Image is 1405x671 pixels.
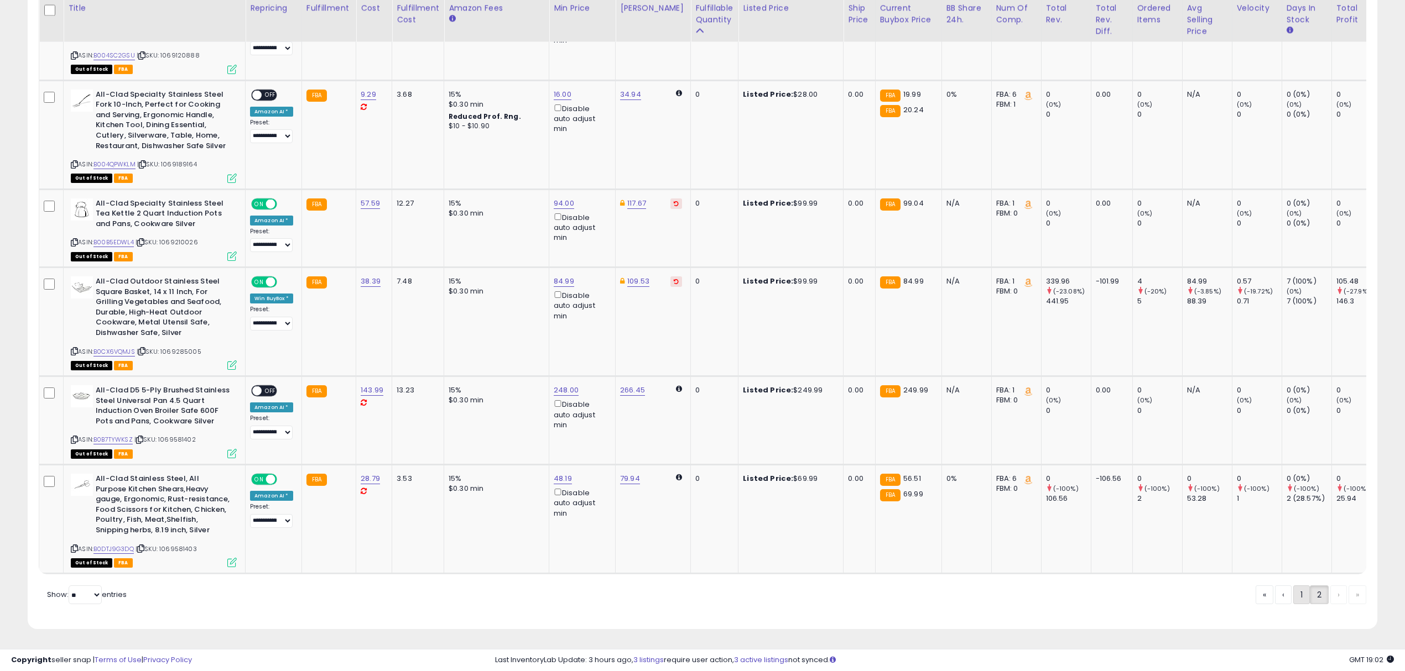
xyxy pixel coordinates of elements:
[71,174,112,183] span: All listings that are currently out of stock and unavailable for purchase on Amazon
[1096,198,1124,208] div: 0.00
[1287,198,1331,208] div: 0 (0%)
[946,276,983,286] div: N/A
[93,544,134,554] a: B0DTJ9G3DQ
[93,347,135,357] a: B0CX6VQMJS
[449,474,540,484] div: 15%
[743,473,793,484] b: Listed Price:
[1336,494,1381,504] div: 25.94
[1187,3,1227,38] div: Avg Selling Price
[361,198,380,209] a: 57.59
[361,89,376,100] a: 9.29
[1287,276,1331,286] div: 7 (100%)
[946,90,983,99] div: 0%
[1187,90,1224,99] div: N/A
[1137,276,1182,286] div: 4
[1263,589,1266,600] span: «
[71,385,237,457] div: ASIN:
[1187,296,1232,306] div: 88.39
[1237,218,1282,228] div: 0
[114,361,133,370] span: FBA
[903,473,921,484] span: 56.51
[1287,209,1302,218] small: (0%)
[1137,296,1182,306] div: 5
[250,3,297,14] div: Repricing
[743,89,793,99] b: Listed Price:
[250,293,293,303] div: Win BuyBox *
[96,385,230,429] b: All-Clad D5 5-Ply Brushed Stainless Steel Universal Pan 4.5 Quart Induction Oven Broiler Safe 600...
[1244,484,1269,493] small: (-100%)
[449,90,540,99] div: 15%
[880,198,901,211] small: FBA
[1287,218,1331,228] div: 0 (0%)
[848,474,866,484] div: 0.00
[306,3,351,14] div: Fulfillment
[262,386,279,396] span: OFF
[250,119,293,144] div: Preset:
[1137,218,1182,228] div: 0
[743,198,835,208] div: $99.99
[620,385,645,396] a: 266.45
[449,484,540,494] div: $0.30 min
[996,3,1037,26] div: Num of Comp.
[449,198,540,208] div: 15%
[96,276,230,340] b: All-Clad Outdoor Stainless Steel Square Basket, 14 x 11 Inch, For Grilling Vegetables and Seafood...
[1194,287,1221,296] small: (-3.85%)
[946,198,983,208] div: N/A
[633,654,664,665] a: 3 listings
[495,655,1394,665] div: Last InventoryLab Update: 3 hours ago, require user action, not synced.
[1336,198,1381,208] div: 0
[250,402,293,412] div: Amazon AI *
[554,3,611,14] div: Min Price
[554,211,607,243] div: Disable auto adjust min
[1336,218,1381,228] div: 0
[71,276,93,298] img: 31EJCHFpzoL._SL40_.jpg
[397,198,435,208] div: 12.27
[1137,3,1178,26] div: Ordered Items
[1137,396,1153,405] small: (0%)
[1237,494,1282,504] div: 1
[275,199,293,208] span: OFF
[1187,385,1224,395] div: N/A
[71,90,237,182] div: ASIN:
[554,276,574,287] a: 84.99
[71,385,93,407] img: 31N3RE+SMEL._SL40_.jpg
[397,385,435,395] div: 13.23
[114,558,133,568] span: FBA
[71,449,112,459] span: All listings that are currently out of stock and unavailable for purchase on Amazon
[743,385,793,395] b: Listed Price:
[1336,100,1352,109] small: (0%)
[250,491,293,501] div: Amazon AI *
[71,474,93,496] img: 31zMvOicywL._SL40_.jpg
[695,385,730,395] div: 0
[1287,109,1331,119] div: 0 (0%)
[1237,296,1282,306] div: 0.71
[554,289,607,321] div: Disable auto adjust min
[1096,276,1124,286] div: -101.99
[1287,474,1331,484] div: 0 (0%)
[1237,3,1277,14] div: Velocity
[1187,276,1232,286] div: 84.99
[1137,474,1182,484] div: 0
[1046,296,1091,306] div: 441.95
[1137,406,1182,416] div: 0
[143,654,192,665] a: Privacy Policy
[1287,396,1302,405] small: (0%)
[848,3,870,26] div: Ship Price
[68,3,241,14] div: Title
[1096,385,1124,395] div: 0.00
[136,544,197,553] span: | SKU: 1069581403
[1144,287,1167,296] small: (-20%)
[743,3,839,14] div: Listed Price
[554,385,579,396] a: 248.00
[306,90,327,102] small: FBA
[1137,494,1182,504] div: 2
[1237,406,1282,416] div: 0
[361,385,383,396] a: 143.99
[449,395,540,405] div: $0.30 min
[1287,287,1302,296] small: (0%)
[1137,90,1182,99] div: 0
[71,252,112,261] span: All listings that are currently out of stock and unavailable for purchase on Amazon
[136,238,198,247] span: | SKU: 1069210026
[1237,396,1252,405] small: (0%)
[743,474,835,484] div: $69.99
